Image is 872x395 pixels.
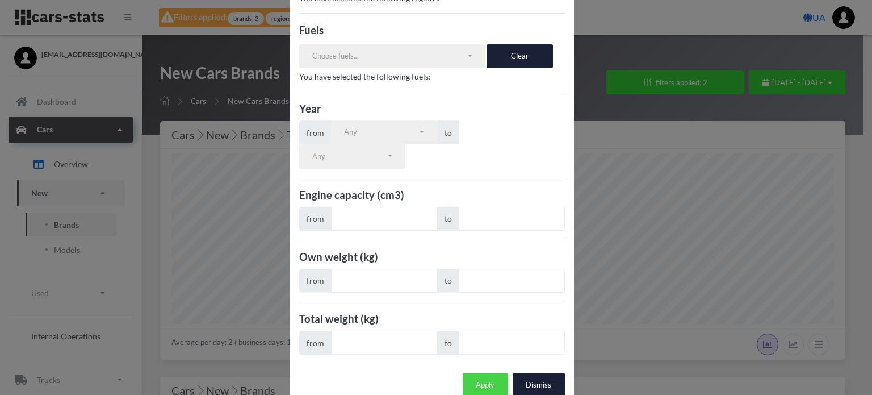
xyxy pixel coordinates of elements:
[487,44,553,68] button: Clear
[312,151,387,163] div: Any
[437,331,459,355] span: to
[299,189,404,201] b: Engine capacity (cm3)
[312,51,467,62] div: Choose fuels...
[299,102,321,115] b: Year
[299,331,332,355] span: from
[437,269,459,293] span: to
[299,269,332,293] span: from
[299,251,378,263] b: Own weight (kg)
[299,144,405,168] button: Any
[299,44,485,68] button: Choose fuels...
[437,120,459,144] span: to
[299,24,324,36] b: Fuels
[299,313,379,325] b: Total weight (kg)
[299,120,332,144] span: from
[344,127,418,138] div: Any
[299,72,431,81] span: You have selected the following fuels:
[437,207,459,231] span: to
[331,120,437,144] button: Any
[299,207,332,231] span: from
